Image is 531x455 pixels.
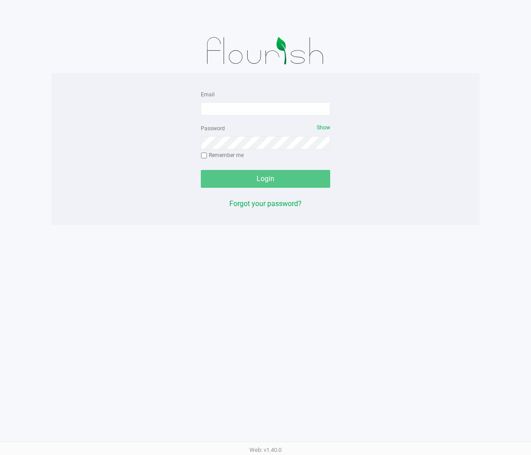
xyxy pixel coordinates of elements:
[249,447,282,453] span: Web: v1.40.0
[201,124,225,132] label: Password
[201,91,215,99] label: Email
[201,151,244,159] label: Remember me
[201,153,207,159] input: Remember me
[317,124,330,131] span: Show
[229,199,302,209] button: Forgot your password?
